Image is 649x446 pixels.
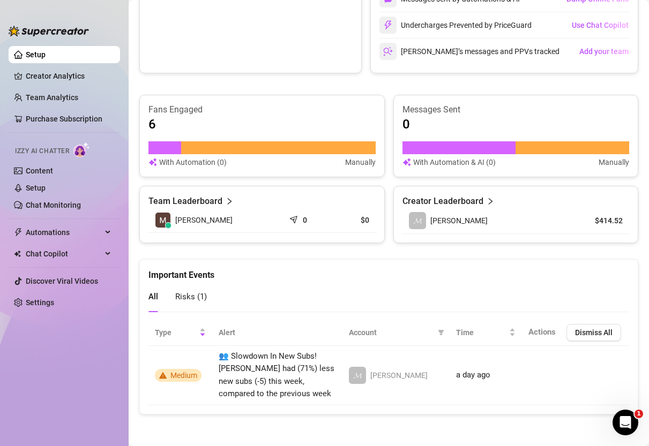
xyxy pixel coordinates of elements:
span: Izzy AI Chatter [15,146,69,156]
article: Manually [345,156,376,168]
div: Undercharges Prevented by PriceGuard [379,17,532,34]
span: 𝓜 [354,369,361,381]
img: svg%3e [402,156,411,168]
span: 1 [635,410,643,418]
article: With Automation & AI (0) [413,156,496,168]
span: [PERSON_NAME] [175,214,233,226]
span: Add your team [579,47,629,56]
article: 0 [402,116,410,133]
th: Alert [212,320,342,346]
button: Dismiss All [566,324,621,341]
th: Type [148,320,212,346]
img: Maye Gemini [155,213,170,228]
span: warning [159,372,167,379]
span: All [148,292,158,301]
a: Team Analytics [26,93,78,102]
span: right [226,195,233,208]
article: Fans Engaged [148,104,376,116]
iframe: Intercom live chat [613,410,638,435]
a: Creator Analytics [26,67,111,85]
span: Time [456,327,507,338]
span: Account [349,327,434,338]
article: With Automation (0) [159,156,227,168]
span: Risks ( 1 ) [175,292,207,301]
span: right [487,195,494,208]
span: [PERSON_NAME] [430,216,488,225]
span: thunderbolt [14,228,23,237]
button: Add your team [579,43,629,60]
img: Chat Copilot [14,250,21,258]
button: Use Chat Copilot [571,17,629,34]
span: Automations [26,224,102,241]
img: AI Chatter [73,142,90,157]
img: svg%3e [383,20,393,30]
span: Dismiss All [575,328,613,337]
span: 𝓜 [414,215,421,226]
a: Content [26,167,53,175]
span: Actions [528,327,556,337]
article: Messages Sent [402,104,630,116]
span: [PERSON_NAME] [370,371,428,380]
span: 👥 Slowdown In New Subs! [PERSON_NAME] had (71%) less new subs (-5) this week, compared to the pre... [219,351,334,399]
a: Setup [26,50,46,59]
a: Discover Viral Videos [26,277,98,285]
th: Time [450,320,522,346]
article: Team Leaderboard [148,195,222,208]
span: Type [155,327,197,338]
span: filter [438,329,444,336]
article: $414.52 [574,215,623,226]
span: a day ago [456,370,490,380]
span: Medium [170,371,197,380]
a: Chat Monitoring [26,201,81,209]
a: Setup [26,184,46,192]
img: svg%3e [148,156,157,168]
span: filter [436,324,446,341]
a: Settings [26,298,54,307]
span: Use Chat Copilot [572,21,629,29]
article: 6 [148,116,156,133]
article: 0 [303,215,307,225]
img: svg%3e [383,47,393,56]
img: logo-BBDzfeDw.svg [9,26,89,36]
span: Chat Copilot [26,245,102,262]
span: send [289,213,300,224]
article: Manually [599,156,629,168]
div: [PERSON_NAME]’s messages and PPVs tracked [379,43,560,60]
a: Purchase Subscription [26,110,111,127]
div: Important Events [148,260,629,282]
article: $0 [337,215,369,225]
article: Creator Leaderboard [402,195,483,208]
